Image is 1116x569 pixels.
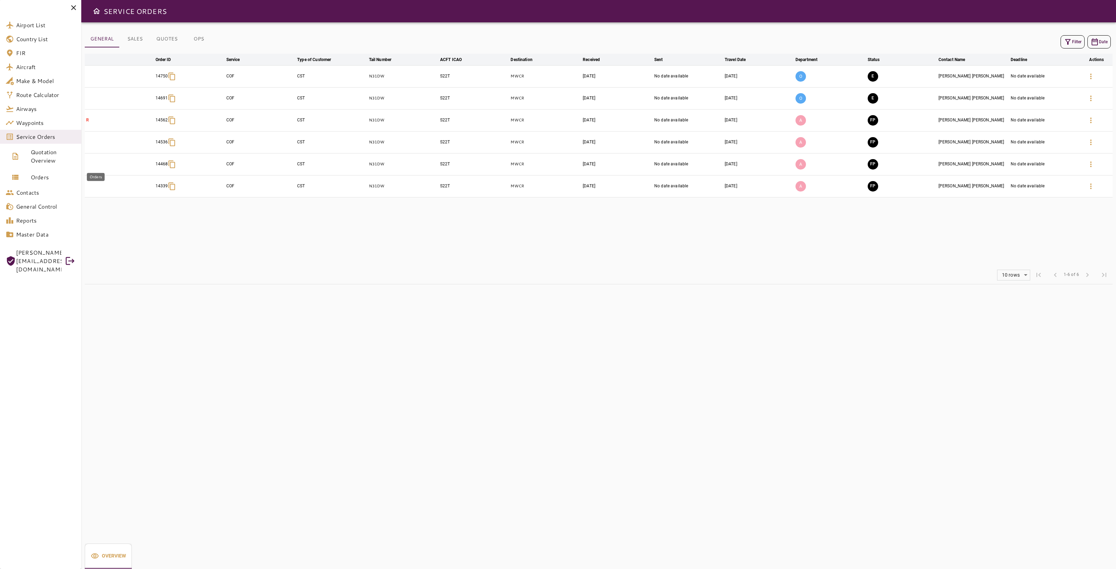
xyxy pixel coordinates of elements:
span: Type of Customer [297,55,340,64]
td: [DATE] [723,153,794,175]
p: N31DW [369,95,437,101]
td: [DATE] [723,175,794,197]
td: COF [225,65,296,87]
div: Status [868,55,880,64]
td: No date available [653,175,723,197]
p: MWCR [511,183,580,189]
td: S22T [439,131,510,153]
td: [PERSON_NAME] [PERSON_NAME] [937,65,1009,87]
td: [DATE] [581,65,653,87]
td: No date available [653,65,723,87]
p: N31DW [369,73,437,79]
span: 1-6 of 6 [1064,271,1079,278]
p: 14562 [156,117,168,123]
p: MWCR [511,139,580,145]
td: [DATE] [723,65,794,87]
p: MWCR [511,117,580,123]
span: Service [226,55,249,64]
td: No date available [653,131,723,153]
p: 14691 [156,95,168,101]
p: N31DW [369,139,437,145]
td: S22T [439,175,510,197]
div: basic tabs example [85,31,214,47]
span: Airways [16,105,76,113]
p: N31DW [369,161,437,167]
h6: SERVICE ORDERS [104,6,167,17]
button: QUOTES [151,31,183,47]
span: Contacts [16,188,76,197]
td: [DATE] [581,131,653,153]
p: A [795,137,806,148]
span: Status [868,55,889,64]
span: Tail Number [369,55,400,64]
td: [DATE] [581,109,653,131]
span: Received [583,55,609,64]
span: Quotation Overview [31,148,76,165]
p: 14750 [156,73,168,79]
div: basic tabs example [85,544,132,569]
td: No date available [1009,87,1081,109]
td: COF [225,109,296,131]
td: CST [296,87,367,109]
p: MWCR [511,73,580,79]
div: Type of Customer [297,55,331,64]
td: [PERSON_NAME] [PERSON_NAME] [937,131,1009,153]
p: A [795,159,806,170]
span: ACFT ICAO [440,55,471,64]
td: COF [225,175,296,197]
td: [DATE] [581,87,653,109]
div: Tail Number [369,55,391,64]
p: N31DW [369,183,437,189]
span: Country List [16,35,76,43]
span: Sent [654,55,672,64]
p: N31DW [369,117,437,123]
span: Route Calculator [16,91,76,99]
button: OPS [183,31,214,47]
button: FINAL PREPARATION [868,181,878,192]
p: O [795,71,806,82]
td: No date available [1009,153,1081,175]
td: CST [296,109,367,131]
p: A [795,115,806,126]
button: Date [1087,35,1111,48]
p: MWCR [511,95,580,101]
td: COF [225,153,296,175]
button: Details [1083,156,1099,173]
div: 10 rows [1000,272,1021,278]
span: Aircraft [16,63,76,71]
div: Service [226,55,240,64]
td: No date available [1009,131,1081,153]
button: Details [1083,90,1099,107]
span: Service Orders [16,133,76,141]
td: [PERSON_NAME] [PERSON_NAME] [937,87,1009,109]
div: Deadline [1011,55,1027,64]
span: Order ID [156,55,180,64]
button: Details [1083,134,1099,151]
td: S22T [439,153,510,175]
button: FINAL PREPARATION [868,159,878,170]
td: No date available [653,87,723,109]
p: 14339 [156,183,168,189]
span: Make & Model [16,77,76,85]
div: Orders [87,173,105,181]
div: Destination [511,55,532,64]
td: [PERSON_NAME] [PERSON_NAME] [937,175,1009,197]
td: No date available [653,153,723,175]
button: Details [1083,68,1099,85]
td: S22T [439,65,510,87]
span: Next Page [1079,267,1096,283]
span: Department [795,55,827,64]
button: EXECUTION [868,93,878,104]
td: No date available [1009,175,1081,197]
button: GENERAL [85,31,119,47]
td: No date available [653,109,723,131]
button: FINAL PREPARATION [868,137,878,148]
div: 10 rows [997,270,1030,280]
p: O [795,93,806,104]
button: SALES [119,31,151,47]
button: EXECUTION [868,71,878,82]
span: Last Page [1096,267,1113,283]
div: Travel Date [725,55,746,64]
p: A [795,181,806,192]
td: S22T [439,87,510,109]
